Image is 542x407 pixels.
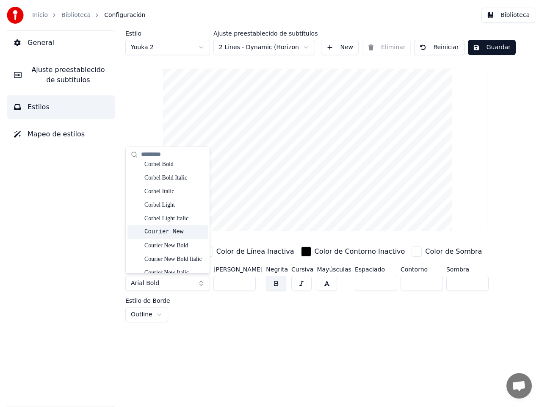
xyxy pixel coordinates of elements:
[468,40,516,55] button: Guardar
[321,40,359,55] button: New
[104,11,145,19] span: Configuración
[315,246,405,257] div: Color de Contorno Inactivo
[144,241,205,250] div: Courier New Bold
[7,7,24,24] img: youka
[125,298,170,304] label: Estilo de Borde
[144,174,205,182] div: Corbel Bold Italic
[266,266,288,272] label: Negrita
[28,102,50,112] span: Estilos
[291,266,313,272] label: Cursiva
[414,40,464,55] button: Reiniciar
[28,65,108,85] span: Ajuste preestablecido de subtítulos
[32,11,48,19] a: Inicio
[7,58,115,92] button: Ajuste preestablecido de subtítulos
[446,266,489,272] label: Sombra
[299,245,407,258] button: Color de Contorno Inactivo
[144,187,205,196] div: Corbel Italic
[216,246,294,257] div: Color de Línea Inactiva
[213,266,263,272] label: [PERSON_NAME]
[7,122,115,146] button: Mapeo de estilos
[7,95,115,119] button: Estilos
[317,266,351,272] label: Mayúsculas
[131,279,159,288] span: Arial Bold
[144,255,205,263] div: Courier New Bold Italic
[506,373,532,399] div: Chat abierto
[144,201,205,209] div: Corbel Light
[410,245,484,258] button: Color de Sombra
[144,228,205,236] div: Courier New
[213,30,318,36] label: Ajuste preestablecido de subtítulos
[201,245,296,258] button: Color de Línea Inactiva
[355,266,397,272] label: Espaciado
[144,160,205,169] div: Corbel Bold
[28,129,85,139] span: Mapeo de estilos
[61,11,91,19] a: Biblioteca
[32,11,145,19] nav: breadcrumb
[7,31,115,55] button: General
[28,38,54,48] span: General
[125,30,210,36] label: Estilo
[144,269,205,277] div: Courier New Italic
[401,266,443,272] label: Contorno
[481,8,535,23] button: Biblioteca
[144,214,205,223] div: Corbel Light Italic
[425,246,482,257] div: Color de Sombra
